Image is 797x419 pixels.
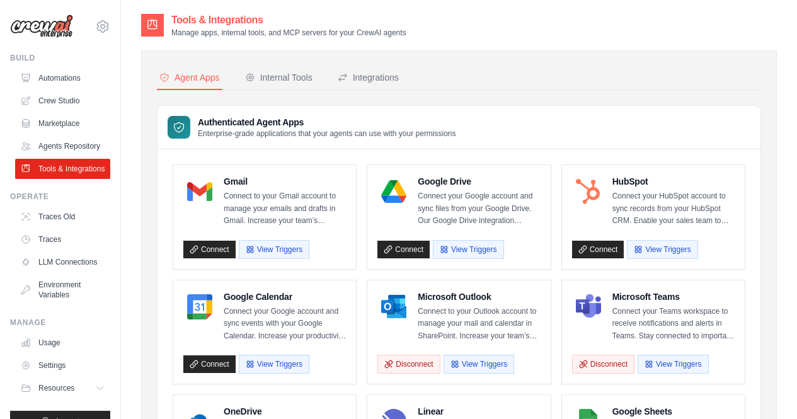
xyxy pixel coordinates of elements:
[433,240,503,259] button: View Triggers
[157,66,222,90] button: Agent Apps
[612,405,735,418] h4: Google Sheets
[612,175,735,188] h4: HubSpot
[418,306,540,343] p: Connect to your Outlook account to manage your mail and calendar in SharePoint. Increase your tea...
[576,179,601,204] img: HubSpot Logo
[338,71,399,84] div: Integrations
[418,290,540,303] h4: Microsoft Outlook
[245,71,312,84] div: Internal Tools
[10,53,110,63] div: Build
[612,190,735,227] p: Connect your HubSpot account to sync records from your HubSpot CRM. Enable your sales team to clo...
[183,241,236,258] a: Connect
[15,159,110,179] a: Tools & Integrations
[377,355,440,374] button: Disconnect
[171,13,406,28] h2: Tools & Integrations
[15,355,110,376] a: Settings
[15,333,110,353] a: Usage
[159,71,220,84] div: Agent Apps
[224,306,346,343] p: Connect your Google account and sync events with your Google Calendar. Increase your productivity...
[418,175,540,188] h4: Google Drive
[381,294,406,319] img: Microsoft Outlook Logo
[10,318,110,328] div: Manage
[10,14,73,38] img: Logo
[243,66,315,90] button: Internal Tools
[377,241,430,258] a: Connect
[224,290,346,303] h4: Google Calendar
[10,192,110,202] div: Operate
[224,405,346,418] h4: OneDrive
[627,240,697,259] button: View Triggers
[239,240,309,259] button: View Triggers
[224,175,346,188] h4: Gmail
[335,66,401,90] button: Integrations
[15,275,110,305] a: Environment Variables
[15,68,110,88] a: Automations
[381,179,406,204] img: Google Drive Logo
[15,136,110,156] a: Agents Repository
[576,294,601,319] img: Microsoft Teams Logo
[15,113,110,134] a: Marketplace
[187,179,212,204] img: Gmail Logo
[15,378,110,398] button: Resources
[572,241,624,258] a: Connect
[15,207,110,227] a: Traces Old
[183,355,236,373] a: Connect
[15,229,110,250] a: Traces
[198,129,456,139] p: Enterprise-grade applications that your agents can use with your permissions
[187,294,212,319] img: Google Calendar Logo
[15,91,110,111] a: Crew Studio
[224,190,346,227] p: Connect to your Gmail account to manage your emails and drafts in Gmail. Increase your team’s pro...
[38,383,74,393] span: Resources
[171,28,406,38] p: Manage apps, internal tools, and MCP servers for your CrewAI agents
[15,252,110,272] a: LLM Connections
[572,355,634,374] button: Disconnect
[638,355,708,374] button: View Triggers
[239,355,309,374] button: View Triggers
[612,290,735,303] h4: Microsoft Teams
[418,190,540,227] p: Connect your Google account and sync files from your Google Drive. Our Google Drive integration e...
[198,116,456,129] h3: Authenticated Agent Apps
[418,405,540,418] h4: Linear
[612,306,735,343] p: Connect your Teams workspace to receive notifications and alerts in Teams. Stay connected to impo...
[444,355,514,374] button: View Triggers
